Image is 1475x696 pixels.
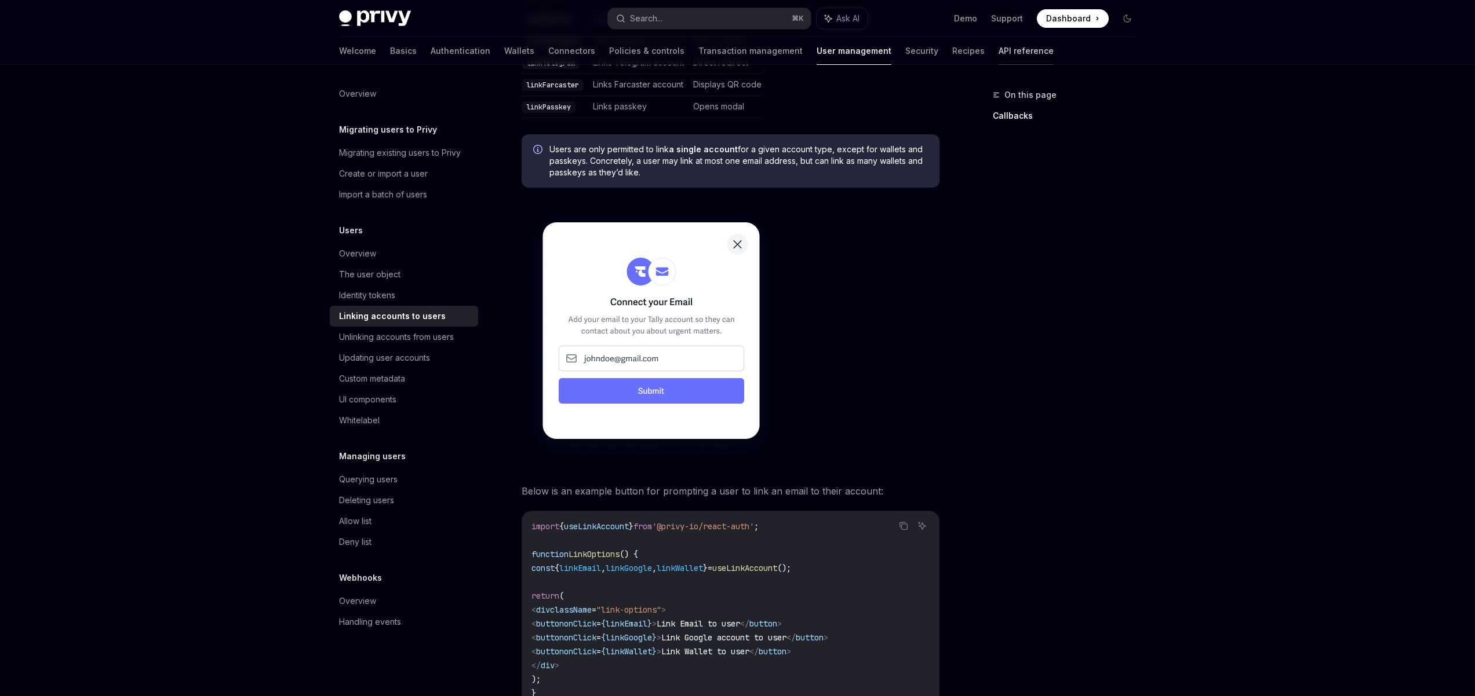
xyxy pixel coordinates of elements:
h5: Managing users [339,449,406,463]
a: Overview [330,83,478,104]
span: onClick [564,632,596,643]
span: } [629,521,633,532]
a: Handling events [330,611,478,632]
span: Users are only permitted to link for a given account type, except for wallets and passkeys. Concr... [549,144,928,178]
span: { [601,632,606,643]
a: Querying users [330,469,478,490]
a: Overview [330,243,478,264]
span: linkEmail [559,563,601,573]
a: Deny list [330,532,478,552]
div: Updating user accounts [339,351,430,365]
span: </ [786,632,796,643]
span: , [652,563,657,573]
div: Migrating existing users to Privy [339,146,461,160]
div: Handling events [339,615,401,629]
span: Link Wallet to user [661,646,749,657]
span: className [550,605,592,615]
span: onClick [564,618,596,629]
span: > [824,632,828,643]
span: linkGoogle [606,632,652,643]
span: < [531,632,536,643]
h5: Migrating users to Privy [339,123,437,137]
span: div [541,660,555,671]
span: function [531,549,569,559]
span: > [652,618,657,629]
div: Overview [339,87,376,101]
a: Welcome [339,37,376,65]
a: Security [905,37,938,65]
span: Below is an example button for prompting a user to link an email to their account: [522,483,939,499]
a: Overview [330,591,478,611]
span: linkGoogle [606,563,652,573]
span: > [661,605,666,615]
span: } [652,632,657,643]
span: > [555,660,559,671]
img: Sample prompt to link a user's email after they have logged in [522,206,781,464]
span: </ [740,618,749,629]
h5: Users [339,224,363,237]
span: button [536,618,564,629]
div: Linking accounts to users [339,309,446,323]
a: Callbacks [993,107,1146,125]
td: Opens modal [689,96,762,118]
span: '@privy-io/react-auth' [652,521,754,532]
span: Link Google account to user [661,632,786,643]
a: Connectors [548,37,595,65]
h5: Webhooks [339,571,382,585]
span: { [601,618,606,629]
span: div [536,605,550,615]
td: Links passkey [588,96,689,118]
span: Ask AI [836,13,859,24]
span: from [633,521,652,532]
div: Querying users [339,472,398,486]
span: linkWallet [606,646,652,657]
code: linkFarcaster [522,79,584,91]
div: Overview [339,594,376,608]
td: Links Farcaster account [588,74,689,96]
span: </ [749,646,759,657]
button: Search...⌘K [608,8,811,29]
span: On this page [1004,88,1057,102]
span: , [601,563,606,573]
div: Whitelabel [339,413,380,427]
span: Dashboard [1046,13,1091,24]
div: Deny list [339,535,372,549]
button: Ask AI [817,8,868,29]
a: User management [817,37,891,65]
a: The user object [330,264,478,285]
a: Allow list [330,511,478,532]
a: Transaction management [698,37,803,65]
div: The user object [339,268,400,281]
a: Migrating existing users to Privy [330,142,478,163]
span: < [531,618,536,629]
a: Demo [954,13,977,24]
span: Link Email to user [657,618,740,629]
a: Support [991,13,1023,24]
span: > [657,646,661,657]
span: { [559,521,564,532]
a: Authentication [431,37,490,65]
button: Ask AI [915,518,930,533]
a: Import a batch of users [330,184,478,205]
span: = [708,563,712,573]
span: < [531,605,536,615]
span: linkEmail [606,618,647,629]
span: button [536,646,564,657]
div: Search... [630,12,662,25]
span: const [531,563,555,573]
span: } [647,618,652,629]
a: Identity tokens [330,285,478,306]
td: Displays QR code [689,74,762,96]
span: return [531,591,559,601]
span: useLinkAccount [564,521,629,532]
div: Create or import a user [339,167,428,181]
span: > [657,632,661,643]
div: Import a batch of users [339,188,427,202]
div: Unlinking accounts from users [339,330,454,344]
span: () { [620,549,638,559]
span: ; [754,521,759,532]
span: < [531,646,536,657]
a: Basics [390,37,417,65]
a: Recipes [952,37,985,65]
span: button [759,646,786,657]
